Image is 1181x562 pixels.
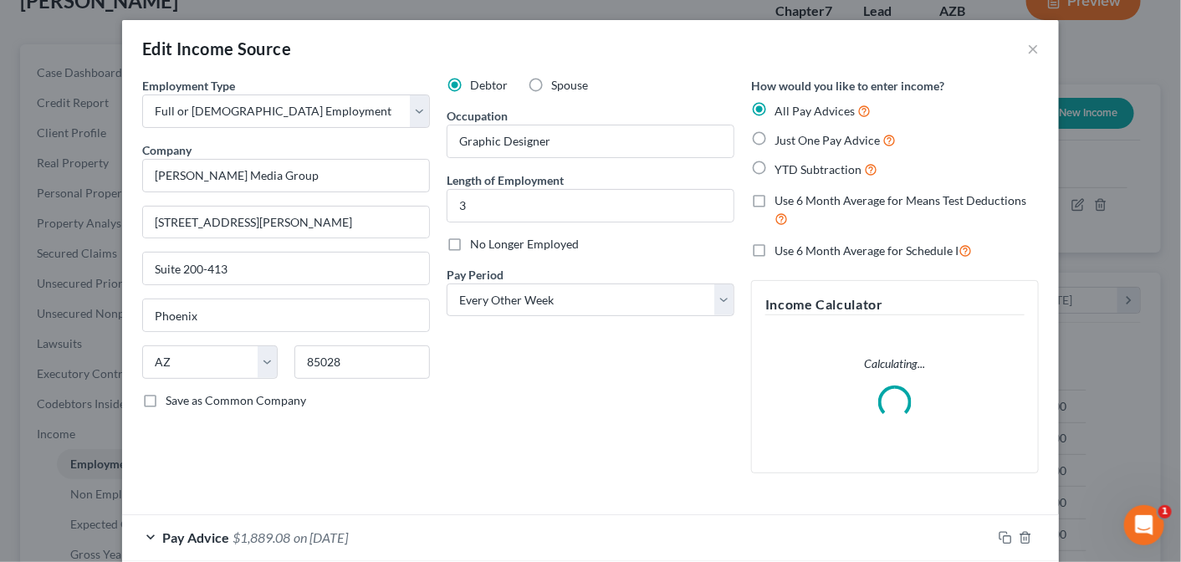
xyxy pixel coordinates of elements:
[775,243,959,258] span: Use 6 Month Average for Schedule I
[470,237,579,251] span: No Longer Employed
[447,190,734,222] input: ex: 2 years
[447,171,564,189] label: Length of Employment
[765,294,1025,315] h5: Income Calculator
[294,345,430,379] input: Enter zip...
[233,529,290,545] span: $1,889.08
[447,268,504,282] span: Pay Period
[162,529,229,545] span: Pay Advice
[775,133,880,147] span: Just One Pay Advice
[1027,38,1039,59] button: ×
[775,104,855,118] span: All Pay Advices
[166,393,306,407] span: Save as Common Company
[551,78,588,92] span: Spouse
[143,253,429,284] input: Unit, Suite, etc...
[142,143,192,157] span: Company
[751,77,944,95] label: How would you like to enter income?
[775,193,1026,207] span: Use 6 Month Average for Means Test Deductions
[143,299,429,331] input: Enter city...
[142,37,291,60] div: Edit Income Source
[143,207,429,238] input: Enter address...
[470,78,508,92] span: Debtor
[775,162,861,176] span: YTD Subtraction
[765,355,1025,372] p: Calculating...
[1158,505,1172,519] span: 1
[294,529,348,545] span: on [DATE]
[1124,505,1164,545] iframe: Intercom live chat
[142,159,430,192] input: Search company by name...
[142,79,235,93] span: Employment Type
[447,107,508,125] label: Occupation
[447,125,734,157] input: --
